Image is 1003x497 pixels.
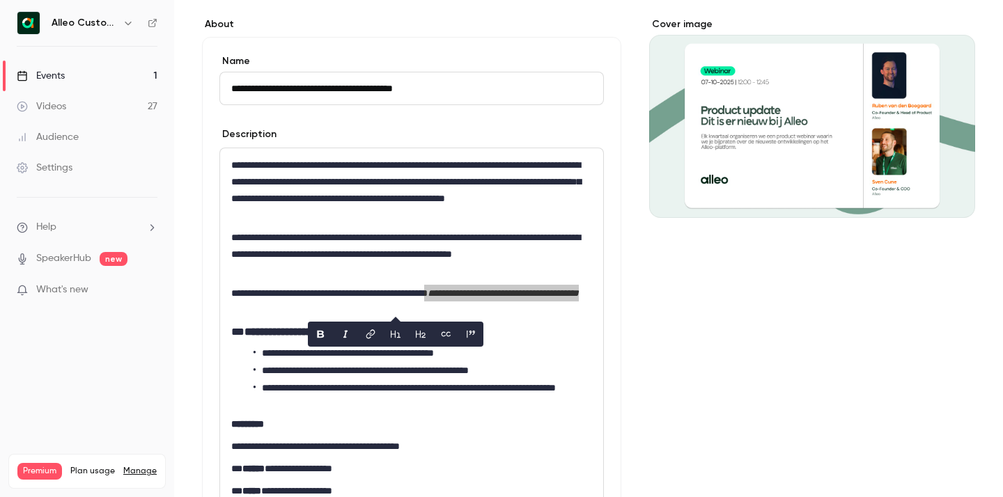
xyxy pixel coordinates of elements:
section: Cover image [649,17,975,218]
div: Audience [17,130,79,144]
iframe: Noticeable Trigger [141,284,157,297]
a: Manage [123,466,157,477]
img: Alleo Customer Success [17,12,40,34]
label: Name [219,54,604,68]
span: What's new [36,283,88,297]
button: link [359,323,382,345]
label: About [202,17,621,31]
button: italic [334,323,357,345]
span: Plan usage [70,466,115,477]
span: Premium [17,463,62,480]
button: blockquote [460,323,482,345]
a: SpeakerHub [36,251,91,266]
span: Help [36,220,56,235]
label: Description [219,127,277,141]
div: Settings [17,161,72,175]
label: Cover image [649,17,975,31]
div: Events [17,69,65,83]
li: help-dropdown-opener [17,220,157,235]
button: bold [309,323,332,345]
div: Videos [17,100,66,113]
span: new [100,252,127,266]
h6: Alleo Customer Success [52,16,117,30]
